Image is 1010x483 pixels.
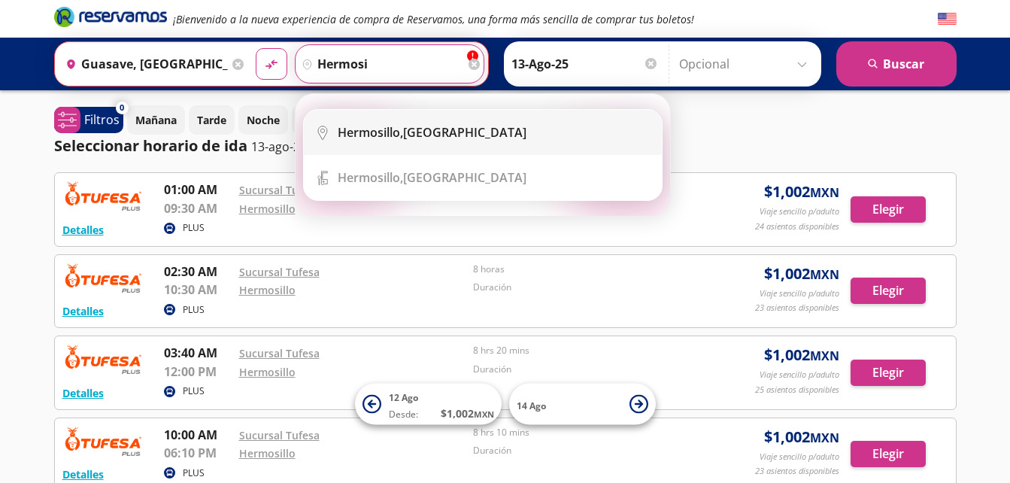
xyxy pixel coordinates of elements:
[164,281,232,299] p: 10:30 AM
[127,105,185,135] button: Mañana
[851,278,926,304] button: Elegir
[247,112,280,128] p: Noche
[474,409,494,420] small: MXN
[755,302,839,314] p: 23 asientos disponibles
[836,41,957,87] button: Buscar
[810,184,839,201] small: MXN
[509,384,656,425] button: 14 Ago
[441,406,494,421] span: $ 1,002
[62,466,104,482] button: Detalles
[938,10,957,29] button: English
[62,222,104,238] button: Detalles
[760,205,839,218] p: Viaje sencillo p/adulto
[164,426,232,444] p: 10:00 AM
[810,348,839,364] small: MXN
[473,263,700,276] p: 8 horas
[239,202,296,216] a: Hermosillo
[338,169,526,186] div: [GEOGRAPHIC_DATA]
[760,451,839,463] p: Viaje sencillo p/adulto
[755,384,839,396] p: 25 asientos disponibles
[760,369,839,381] p: Viaje sencillo p/adulto
[851,441,926,467] button: Elegir
[189,105,235,135] button: Tarde
[473,281,700,294] p: Duración
[517,399,546,412] span: 14 Ago
[473,363,700,376] p: Duración
[296,45,465,83] input: Buscar Destino
[54,107,123,133] button: 0Filtros
[764,263,839,285] span: $ 1,002
[473,426,700,439] p: 8 hrs 10 mins
[679,45,814,83] input: Opcional
[764,181,839,203] span: $ 1,002
[755,465,839,478] p: 23 asientos disponibles
[251,138,307,156] p: 13-ago-25
[239,446,296,460] a: Hermosillo
[62,303,104,319] button: Detalles
[164,181,232,199] p: 01:00 AM
[173,12,694,26] em: ¡Bienvenido a la nueva experiencia de compra de Reservamos, una forma más sencilla de comprar tus...
[62,426,145,456] img: RESERVAMOS
[164,344,232,362] p: 03:40 AM
[851,196,926,223] button: Elegir
[164,263,232,281] p: 02:30 AM
[755,220,839,233] p: 24 asientos disponibles
[239,365,296,379] a: Hermosillo
[62,344,145,374] img: RESERVAMOS
[238,105,288,135] button: Noche
[338,169,403,186] b: Hermosillo,
[764,426,839,448] span: $ 1,002
[84,111,120,129] p: Filtros
[338,124,403,141] b: Hermosillo,
[183,303,205,317] p: PLUS
[54,135,247,157] p: Seleccionar horario de ida
[239,428,320,442] a: Sucursal Tufesa
[197,112,226,128] p: Tarde
[760,287,839,300] p: Viaje sencillo p/adulto
[511,45,659,83] input: Elegir Fecha
[473,444,700,457] p: Duración
[183,466,205,480] p: PLUS
[473,344,700,357] p: 8 hrs 20 mins
[54,5,167,28] i: Brand Logo
[239,346,320,360] a: Sucursal Tufesa
[292,105,367,135] button: Madrugada
[164,199,232,217] p: 09:30 AM
[164,363,232,381] p: 12:00 PM
[239,265,320,279] a: Sucursal Tufesa
[54,5,167,32] a: Brand Logo
[183,384,205,398] p: PLUS
[355,384,502,425] button: 12 AgoDesde:$1,002MXN
[62,263,145,293] img: RESERVAMOS
[62,385,104,401] button: Detalles
[62,181,145,211] img: RESERVAMOS
[389,391,418,404] span: 12 Ago
[239,183,320,197] a: Sucursal Tufesa
[810,266,839,283] small: MXN
[389,408,418,421] span: Desde:
[338,124,526,141] div: [GEOGRAPHIC_DATA]
[59,45,229,83] input: Buscar Origen
[183,221,205,235] p: PLUS
[120,102,124,114] span: 0
[164,444,232,462] p: 06:10 PM
[239,283,296,297] a: Hermosillo
[764,344,839,366] span: $ 1,002
[135,112,177,128] p: Mañana
[810,430,839,446] small: MXN
[851,360,926,386] button: Elegir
